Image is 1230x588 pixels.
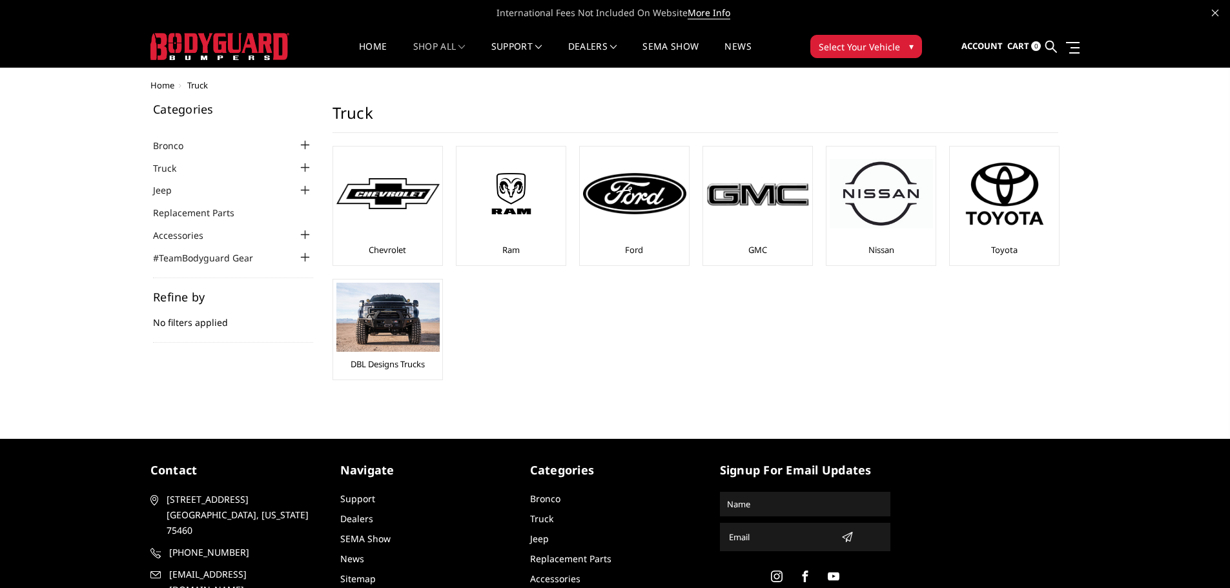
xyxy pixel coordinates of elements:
span: Truck [187,79,208,91]
span: ▾ [909,39,914,53]
a: #TeamBodyguard Gear [153,251,269,265]
a: Accessories [530,573,580,585]
h5: Navigate [340,461,511,479]
span: 0 [1031,41,1041,51]
span: [STREET_ADDRESS] [GEOGRAPHIC_DATA], [US_STATE] 75460 [167,492,316,538]
h5: contact [150,461,321,479]
a: Bronco [153,139,200,152]
a: shop all [413,42,466,67]
a: Chevrolet [369,244,406,256]
a: Bronco [530,492,560,505]
input: Name [722,494,888,514]
a: Dealers [340,512,373,525]
button: Select Your Vehicle [810,35,922,58]
div: No filters applied [153,291,313,343]
a: SEMA Show [642,42,699,67]
a: News [724,42,751,67]
a: DBL Designs Trucks [351,358,425,370]
a: News [340,553,364,565]
a: Truck [530,512,553,525]
a: Support [340,492,375,505]
input: Email [724,527,836,547]
a: [PHONE_NUMBER] [150,545,321,560]
a: Account [961,29,1003,64]
a: Replacement Parts [153,206,251,219]
a: Truck [153,161,192,175]
h5: Refine by [153,291,313,303]
a: Home [359,42,387,67]
span: Account [961,40,1003,52]
a: Jeep [530,532,549,545]
img: BODYGUARD BUMPERS [150,33,289,60]
a: More Info [688,6,730,19]
a: Jeep [153,183,188,197]
a: Toyota [991,244,1018,256]
a: Ford [625,244,643,256]
a: Nissan [868,244,894,256]
a: Ram [502,244,520,256]
a: Dealers [568,42,617,67]
a: Sitemap [340,573,376,585]
span: [PHONE_NUMBER] [169,545,319,560]
h5: signup for email updates [720,461,890,479]
h1: Truck [333,103,1058,133]
a: Support [491,42,542,67]
h5: Categories [530,461,701,479]
a: Home [150,79,174,91]
a: Cart 0 [1007,29,1041,64]
span: Cart [1007,40,1029,52]
h5: Categories [153,103,313,115]
a: Replacement Parts [530,553,611,565]
span: Select Your Vehicle [819,40,900,54]
a: SEMA Show [340,532,391,545]
a: Accessories [153,228,220,242]
a: GMC [748,244,767,256]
